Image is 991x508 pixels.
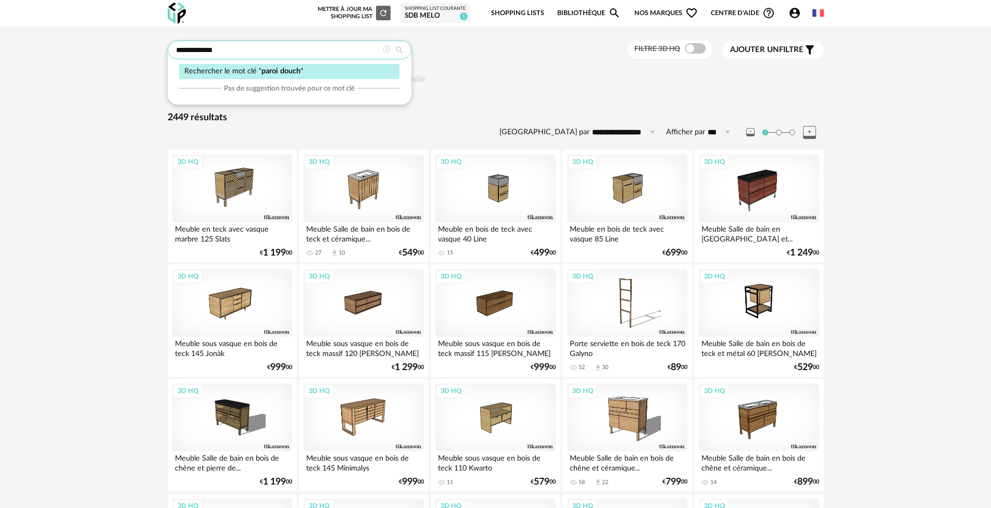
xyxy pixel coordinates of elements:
[531,249,556,257] div: € 00
[568,155,598,169] div: 3D HQ
[260,478,292,486] div: € 00
[602,364,608,371] div: 30
[797,478,813,486] span: 899
[316,6,391,20] div: Mettre à jour ma Shopping List
[699,337,819,358] div: Meuble Salle de bain en bois de teck et métal 60 [PERSON_NAME]
[694,379,823,491] a: 3D HQ Meuble Salle de bain en bois de chêne et céramique... 14 €89900
[447,249,453,257] div: 15
[172,337,292,358] div: Meuble sous vasque en bois de teck 145 Jonàk
[699,451,819,472] div: Meuble Salle de bain en bois de chêne et céramique...
[168,112,824,124] div: 2449 résultats
[594,478,602,486] span: Download icon
[304,270,334,283] div: 3D HQ
[804,44,816,56] span: Filter icon
[579,364,585,371] div: 52
[579,479,585,486] div: 58
[662,249,687,257] div: € 00
[270,364,286,371] span: 999
[699,155,730,169] div: 3D HQ
[608,7,621,19] span: Magnify icon
[730,46,779,54] span: Ajouter un
[710,479,717,486] div: 14
[499,128,589,137] label: [GEOGRAPHIC_DATA] par
[567,451,687,472] div: Meuble Salle de bain en bois de chêne et céramique...
[694,150,823,262] a: 3D HQ Meuble Salle de bain en [GEOGRAPHIC_DATA] et... €1 24900
[567,337,687,358] div: Porte serviette en bois de teck 170 Galyno
[402,249,418,257] span: 549
[436,384,466,398] div: 3D HQ
[435,337,555,358] div: Meuble sous vasque en bois de teck massif 115 [PERSON_NAME]
[399,478,424,486] div: € 00
[634,1,698,26] span: Nos marques
[662,478,687,486] div: € 00
[224,84,355,93] span: Pas de suggestion trouvée pour ce mot clé
[435,222,555,243] div: Meuble en bois de teck avec vasque 40 Line
[790,249,813,257] span: 1 249
[299,379,428,491] a: 3D HQ Meuble sous vasque en bois de teck 145 Minimalys €99900
[435,451,555,472] div: Meuble sous vasque en bois de teck 110 Kwarto
[304,384,334,398] div: 3D HQ
[173,270,203,283] div: 3D HQ
[263,249,286,257] span: 1 199
[534,364,549,371] span: 999
[666,128,705,137] label: Afficher par
[594,364,602,372] span: Download icon
[179,64,399,79] div: Rechercher le mot clé " "
[699,270,730,283] div: 3D HQ
[794,364,819,371] div: € 00
[788,7,801,19] span: Account Circle icon
[722,41,824,59] button: Ajouter unfiltre Filter icon
[431,150,560,262] a: 3D HQ Meuble en bois de teck avec vasque 40 Line 15 €49900
[568,384,598,398] div: 3D HQ
[304,222,423,243] div: Meuble Salle de bain en bois de teck et céramique...
[797,364,813,371] span: 529
[431,264,560,377] a: 3D HQ Meuble sous vasque en bois de teck massif 115 [PERSON_NAME] €99900
[299,264,428,377] a: 3D HQ Meuble sous vasque en bois de teck massif 120 [PERSON_NAME] €1 29900
[405,11,466,21] div: sdb melo
[168,379,297,491] a: 3D HQ Meuble Salle de bain en bois de chêne et pierre de... €1 19900
[711,7,775,19] span: Centre d'aideHelp Circle Outline icon
[699,384,730,398] div: 3D HQ
[173,384,203,398] div: 3D HQ
[172,222,292,243] div: Meuble en teck avec vasque marbre 125 Slats
[634,45,680,53] span: Filtre 3D HQ
[299,150,428,262] a: 3D HQ Meuble Salle de bain en bois de teck et céramique... 27 Download icon 10 €54900
[602,479,608,486] div: 22
[436,270,466,283] div: 3D HQ
[395,364,418,371] span: 1 299
[730,45,804,55] span: filtre
[399,249,424,257] div: € 00
[557,1,621,26] a: BibliothèqueMagnify icon
[562,150,692,262] a: 3D HQ Meuble en bois de teck avec vasque 85 Line €69900
[694,264,823,377] a: 3D HQ Meuble Salle de bain en bois de teck et métal 60 [PERSON_NAME] €52900
[267,364,292,371] div: € 00
[534,249,549,257] span: 499
[405,6,466,12] div: Shopping List courante
[304,337,423,358] div: Meuble sous vasque en bois de teck massif 120 [PERSON_NAME]
[304,451,423,472] div: Meuble sous vasque en bois de teck 145 Minimalys
[260,249,292,257] div: € 00
[304,155,334,169] div: 3D HQ
[392,364,424,371] div: € 00
[402,478,418,486] span: 999
[261,67,300,75] span: paroi douch
[699,222,819,243] div: Meuble Salle de bain en [GEOGRAPHIC_DATA] et...
[562,379,692,491] a: 3D HQ Meuble Salle de bain en bois de chêne et céramique... 58 Download icon 22 €79900
[671,364,681,371] span: 89
[436,155,466,169] div: 3D HQ
[666,249,681,257] span: 699
[531,478,556,486] div: € 00
[666,478,681,486] span: 799
[331,249,338,257] span: Download icon
[685,7,698,19] span: Heart Outline icon
[168,150,297,262] a: 3D HQ Meuble en teck avec vasque marbre 125 Slats €1 19900
[534,478,549,486] span: 579
[567,222,687,243] div: Meuble en bois de teck avec vasque 85 Line
[405,6,466,21] a: Shopping List courante sdb melo 1
[762,7,775,19] span: Help Circle Outline icon
[263,478,286,486] span: 1 199
[379,10,388,16] span: Refresh icon
[788,7,806,19] span: Account Circle icon
[315,249,321,257] div: 27
[431,379,560,491] a: 3D HQ Meuble sous vasque en bois de teck 110 Kwarto 11 €57900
